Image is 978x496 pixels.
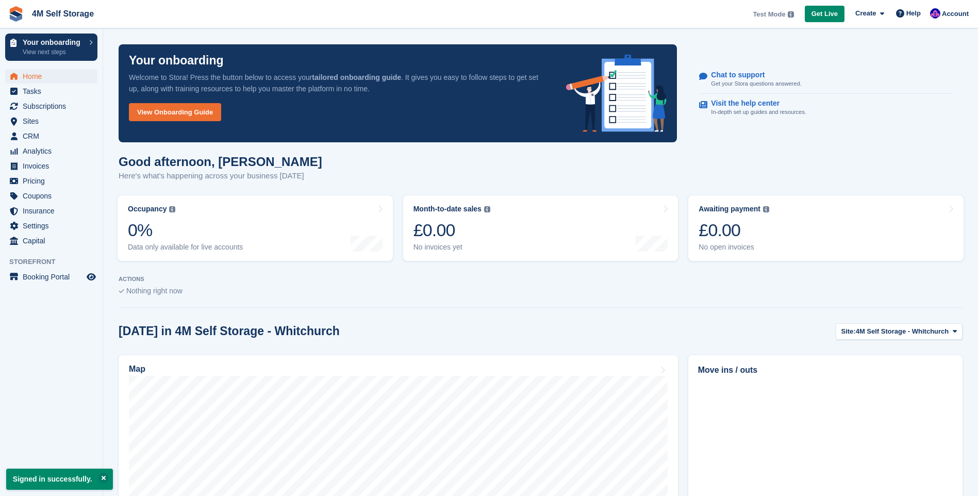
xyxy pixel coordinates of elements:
[699,94,953,122] a: Visit the help center In-depth set up guides and resources.
[5,114,97,128] a: menu
[23,159,85,173] span: Invoices
[711,79,801,88] p: Get your Stora questions answered.
[119,289,124,293] img: blank_slate_check_icon-ba018cac091ee9be17c0a81a6c232d5eb81de652e7a59be601be346b1b6ddf79.svg
[698,364,953,376] h2: Move ins / outs
[788,11,794,18] img: icon-info-grey-7440780725fd019a000dd9b08b2336e03edf1995a4989e88bcd33f0948082b44.svg
[711,108,806,117] p: In-depth set up guides and resources.
[126,287,183,295] span: Nothing right now
[699,65,953,94] a: Chat to support Get your Stora questions answered.
[8,6,24,22] img: stora-icon-8386f47178a22dfd0bd8f6a31ec36ba5ce8667c1dd55bd0f319d3a0aa187defe.svg
[484,206,490,212] img: icon-info-grey-7440780725fd019a000dd9b08b2336e03edf1995a4989e88bcd33f0948082b44.svg
[129,365,145,374] h2: Map
[23,189,85,203] span: Coupons
[856,326,949,337] span: 4M Self Storage - Whitchurch
[942,9,969,19] span: Account
[23,219,85,233] span: Settings
[413,220,490,241] div: £0.00
[128,205,167,213] div: Occupancy
[5,270,97,284] a: menu
[841,326,856,337] span: Site:
[753,9,785,20] span: Test Mode
[5,219,97,233] a: menu
[119,155,322,169] h1: Good afternoon, [PERSON_NAME]
[930,8,940,19] img: Pete Clutton
[699,220,769,241] div: £0.00
[5,129,97,143] a: menu
[763,206,769,212] img: icon-info-grey-7440780725fd019a000dd9b08b2336e03edf1995a4989e88bcd33f0948082b44.svg
[85,271,97,283] a: Preview store
[699,243,769,252] div: No open invoices
[312,73,401,81] strong: tailored onboarding guide
[129,103,221,121] a: View Onboarding Guide
[23,39,84,46] p: Your onboarding
[23,204,85,218] span: Insurance
[836,323,963,340] button: Site: 4M Self Storage - Whitchurch
[23,84,85,98] span: Tasks
[23,114,85,128] span: Sites
[403,195,678,261] a: Month-to-date sales £0.00 No invoices yet
[5,144,97,158] a: menu
[23,234,85,248] span: Capital
[119,170,322,182] p: Here's what's happening across your business [DATE]
[118,195,393,261] a: Occupancy 0% Data only available for live accounts
[129,55,224,67] p: Your onboarding
[119,276,963,283] p: ACTIONS
[23,174,85,188] span: Pricing
[5,189,97,203] a: menu
[711,99,798,108] p: Visit the help center
[6,469,113,490] p: Signed in successfully.
[5,174,97,188] a: menu
[9,257,103,267] span: Storefront
[5,69,97,84] a: menu
[566,55,667,132] img: onboarding-info-6c161a55d2c0e0a8cae90662b2fe09162a5109e8cc188191df67fb4f79e88e88.svg
[23,129,85,143] span: CRM
[5,84,97,98] a: menu
[128,243,243,252] div: Data only available for live accounts
[129,72,550,94] p: Welcome to Stora! Press the button below to access your . It gives you easy to follow steps to ge...
[23,270,85,284] span: Booking Portal
[28,5,98,22] a: 4M Self Storage
[23,99,85,113] span: Subscriptions
[5,34,97,61] a: Your onboarding View next steps
[805,6,844,23] a: Get Live
[5,234,97,248] a: menu
[699,205,760,213] div: Awaiting payment
[5,99,97,113] a: menu
[413,243,490,252] div: No invoices yet
[23,47,84,57] p: View next steps
[906,8,921,19] span: Help
[23,144,85,158] span: Analytics
[169,206,175,212] img: icon-info-grey-7440780725fd019a000dd9b08b2336e03edf1995a4989e88bcd33f0948082b44.svg
[5,204,97,218] a: menu
[855,8,876,19] span: Create
[128,220,243,241] div: 0%
[119,324,340,338] h2: [DATE] in 4M Self Storage - Whitchurch
[413,205,482,213] div: Month-to-date sales
[711,71,793,79] p: Chat to support
[811,9,838,19] span: Get Live
[23,69,85,84] span: Home
[5,159,97,173] a: menu
[688,195,964,261] a: Awaiting payment £0.00 No open invoices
